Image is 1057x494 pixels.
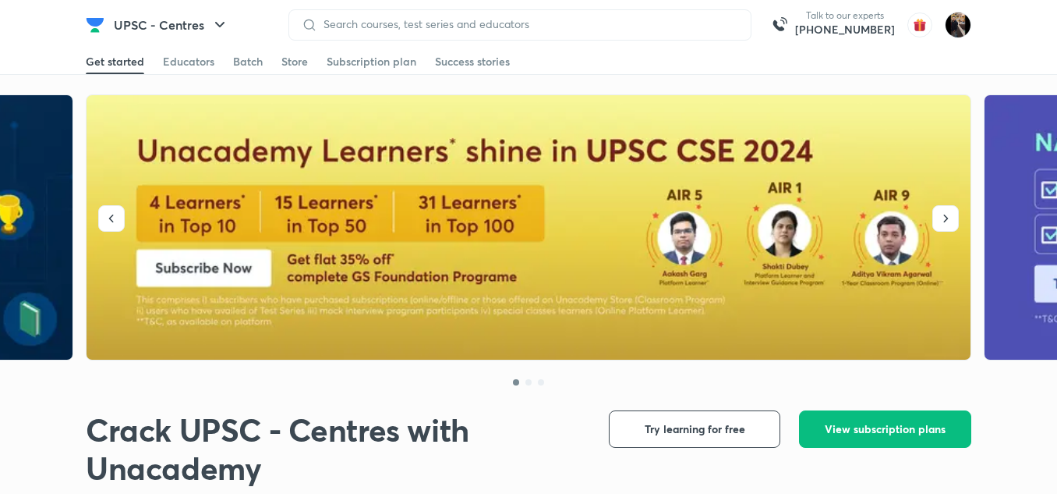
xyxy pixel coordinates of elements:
[825,421,946,437] span: View subscription plans
[327,54,416,69] div: Subscription plan
[945,12,971,38] img: amit tripathi
[86,16,104,34] img: Company Logo
[435,54,510,69] div: Success stories
[799,410,971,448] button: View subscription plans
[435,49,510,74] a: Success stories
[764,9,795,41] img: call-us
[327,49,416,74] a: Subscription plan
[795,22,895,37] a: [PHONE_NUMBER]
[281,49,308,74] a: Store
[317,18,738,30] input: Search courses, test series and educators
[233,49,263,74] a: Batch
[609,410,780,448] button: Try learning for free
[104,9,239,41] button: UPSC - Centres
[645,421,745,437] span: Try learning for free
[86,410,584,487] h1: Crack UPSC - Centres with Unacademy
[907,12,932,37] img: avatar
[86,54,144,69] div: Get started
[233,54,263,69] div: Batch
[795,9,895,22] p: Talk to our experts
[281,54,308,69] div: Store
[86,49,144,74] a: Get started
[163,49,214,74] a: Educators
[163,54,214,69] div: Educators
